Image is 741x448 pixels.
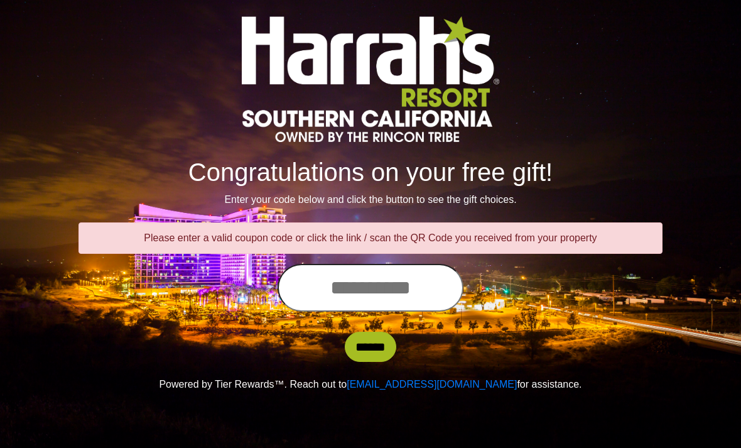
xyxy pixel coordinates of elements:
[347,379,517,390] a: [EMAIL_ADDRESS][DOMAIN_NAME]
[78,192,663,207] p: Enter your code below and click the button to see the gift choices.
[78,157,663,187] h1: Congratulations on your free gift!
[78,222,663,254] div: Please enter a valid coupon code or click the link / scan the QR Code you received from your prop...
[159,379,581,390] span: Powered by Tier Rewards™. Reach out to for assistance.
[242,16,499,142] img: Logo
